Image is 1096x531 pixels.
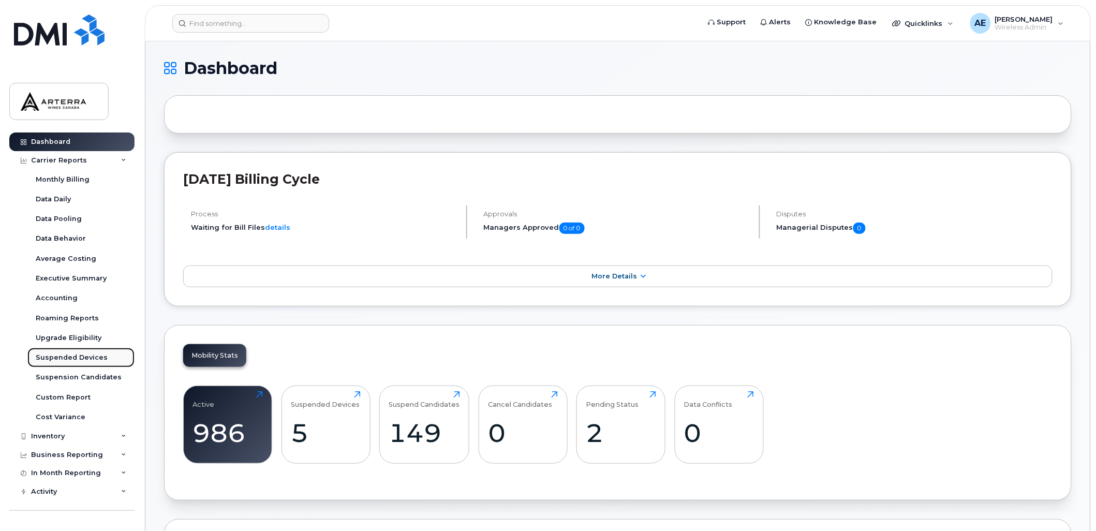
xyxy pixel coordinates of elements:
[389,391,460,408] div: Suspend Candidates
[291,391,360,408] div: Suspended Devices
[777,210,1053,218] h4: Disputes
[684,391,754,458] a: Data Conflicts0
[586,418,656,448] div: 2
[191,210,457,218] h4: Process
[559,223,585,234] span: 0 of 0
[488,418,558,448] div: 0
[591,272,637,280] span: More Details
[389,391,460,458] a: Suspend Candidates149
[193,391,263,458] a: Active986
[191,223,457,232] li: Waiting for Bill Files
[684,391,733,408] div: Data Conflicts
[291,418,361,448] div: 5
[488,391,558,458] a: Cancel Candidates0
[586,391,639,408] div: Pending Status
[183,171,1053,187] h2: [DATE] Billing Cycle
[193,418,263,448] div: 986
[684,418,754,448] div: 0
[777,223,1053,234] h5: Managerial Disputes
[389,418,460,448] div: 149
[586,391,656,458] a: Pending Status2
[488,391,552,408] div: Cancel Candidates
[484,223,750,234] h5: Managers Approved
[484,210,750,218] h4: Approvals
[291,391,361,458] a: Suspended Devices5
[193,391,215,408] div: Active
[265,223,290,231] a: details
[184,61,277,76] span: Dashboard
[853,223,866,234] span: 0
